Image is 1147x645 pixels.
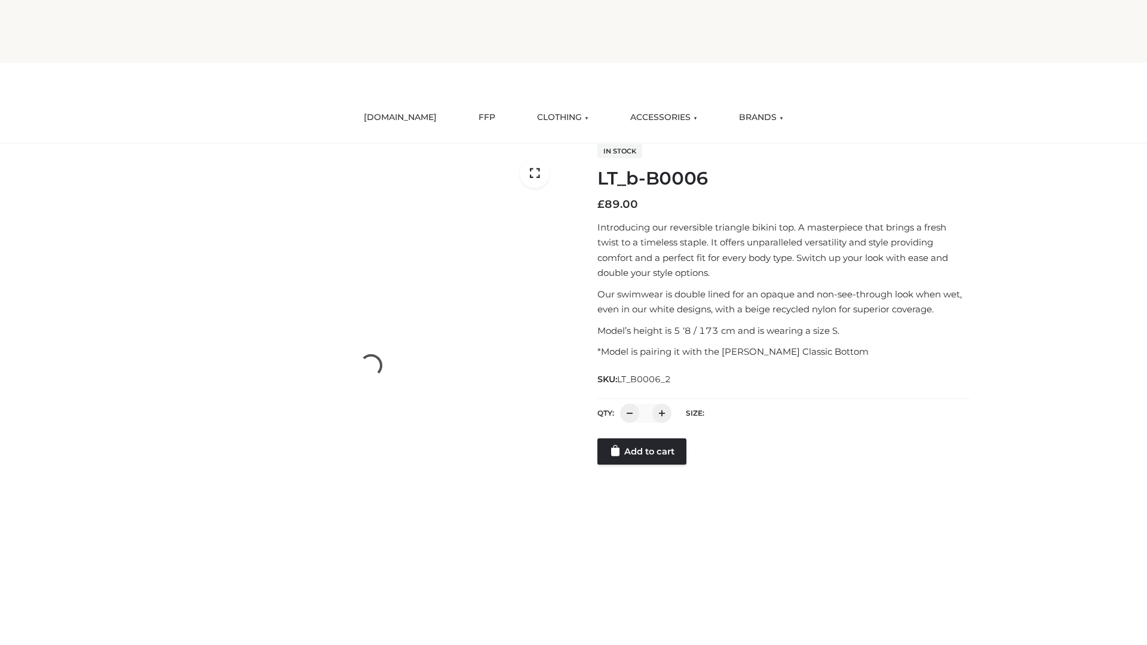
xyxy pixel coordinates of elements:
span: £ [597,198,605,211]
a: Add to cart [597,438,686,465]
a: FFP [470,105,504,131]
span: In stock [597,144,642,158]
span: SKU: [597,372,672,386]
a: BRANDS [730,105,792,131]
p: Our swimwear is double lined for an opaque and non-see-through look when wet, even in our white d... [597,287,970,317]
a: CLOTHING [528,105,597,131]
label: Size: [686,408,704,417]
a: [DOMAIN_NAME] [355,105,446,131]
span: LT_B0006_2 [617,374,671,385]
bdi: 89.00 [597,198,638,211]
h1: LT_b-B0006 [597,168,970,189]
label: QTY: [597,408,614,417]
p: *Model is pairing it with the [PERSON_NAME] Classic Bottom [597,344,970,360]
p: Introducing our reversible triangle bikini top. A masterpiece that brings a fresh twist to a time... [597,220,970,281]
a: ACCESSORIES [621,105,706,131]
p: Model’s height is 5 ‘8 / 173 cm and is wearing a size S. [597,323,970,339]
